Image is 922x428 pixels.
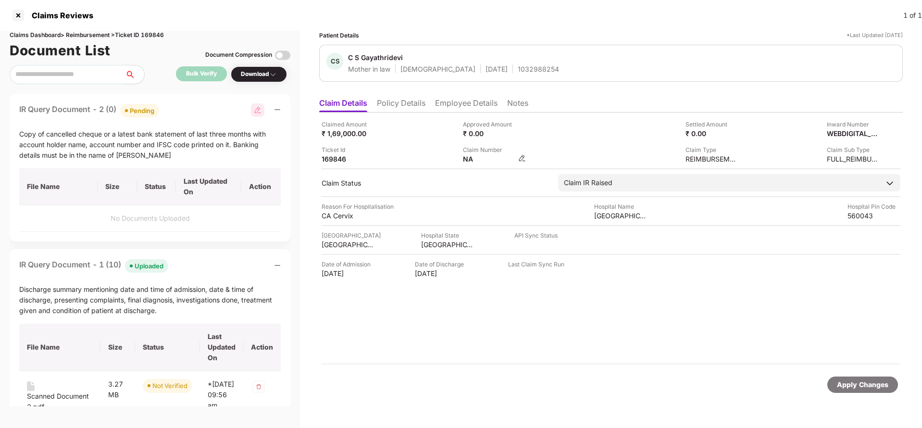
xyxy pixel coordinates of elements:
div: [DATE] [415,269,468,278]
span: minus [274,262,281,269]
div: Inward Number [827,120,880,129]
div: [DATE] [322,269,374,278]
th: Last Updated On [176,168,241,205]
th: File Name [19,324,100,371]
div: IR Query Document - 2 (0) [19,103,159,117]
div: Reason For Hospitalisation [322,202,394,211]
div: [GEOGRAPHIC_DATA] [GEOGRAPHIC_DATA] [594,211,647,220]
td: No Documents Uploaded [19,205,281,232]
h1: Document List [10,40,111,61]
div: Date of Admission [322,260,374,269]
div: CA Cervix [322,211,374,220]
div: REIMBURSEMENT [685,154,738,164]
div: *[DATE] 09:56 am [208,379,236,411]
li: Policy Details [377,98,425,112]
div: *Last Updated [DATE] [847,31,903,40]
div: Approved Amount [463,120,516,129]
th: Size [100,324,135,371]
div: FULL_REIMBURSEMENT [827,154,880,164]
div: 560043 [847,211,900,220]
div: CS [326,53,343,70]
li: Employee Details [435,98,498,112]
div: 169846 [322,154,374,164]
th: Action [243,324,281,371]
div: Document Compression [205,50,272,60]
th: Last Updated On [200,324,243,371]
div: Uploaded [135,261,163,271]
div: Scanned Document 2.pdf [27,391,93,412]
div: Settled Amount [685,120,738,129]
div: Hospital Name [594,202,647,211]
div: ₹ 0.00 [685,129,738,138]
li: Claim Details [319,98,367,112]
div: [DATE] [486,64,508,74]
div: Download [241,70,277,79]
div: Claim IR Raised [564,177,612,188]
img: svg+xml;base64,PHN2ZyB4bWxucz0iaHR0cDovL3d3dy53My5vcmcvMjAwMC9zdmciIHdpZHRoPSIzMiIgaGVpZ2h0PSIzMi... [251,379,266,394]
div: Pending [130,106,154,115]
div: Hospital Pin Code [847,202,900,211]
div: 1032988254 [518,64,559,74]
span: minus [274,106,281,113]
span: search [125,71,144,78]
th: Action [241,168,281,205]
div: Claimed Amount [322,120,374,129]
div: Bulk Verify [186,69,217,78]
div: Patient Details [319,31,359,40]
div: 3.27 MB [108,379,127,400]
div: Claims Dashboard > Reimbursement > Ticket ID 169846 [10,31,290,40]
div: API Sync Status [514,231,558,240]
div: Discharge summary mentioning date and time of admission, date & time of discharge, presenting com... [19,284,281,316]
li: Notes [507,98,528,112]
div: Copy of cancelled cheque or a latest bank statement of last three months with account holder name... [19,129,281,161]
div: Mother in law [348,64,390,74]
div: [DEMOGRAPHIC_DATA] [400,64,475,74]
div: C S Gayathridevi [348,53,403,62]
div: Claim Type [685,145,738,154]
div: Claim Sub Type [827,145,880,154]
img: svg+xml;base64,PHN2ZyB4bWxucz0iaHR0cDovL3d3dy53My5vcmcvMjAwMC9zdmciIHdpZHRoPSIxNiIgaGVpZ2h0PSIyMC... [27,381,35,391]
div: Apply Changes [837,379,888,390]
th: Status [135,324,200,371]
div: Claim Number [463,145,526,154]
div: [GEOGRAPHIC_DATA] [421,240,474,249]
img: svg+xml;base64,PHN2ZyBpZD0iRWRpdC0zMngzMiIgeG1sbnM9Imh0dHA6Ly93d3cudzMub3JnLzIwMDAvc3ZnIiB3aWR0aD... [518,154,526,162]
div: WEBDIGITAL_2336549 [827,129,880,138]
div: Ticket Id [322,145,374,154]
div: Hospital State [421,231,474,240]
div: Claim Status [322,178,548,188]
div: ₹ 1,69,000.00 [322,129,374,138]
img: svg+xml;base64,PHN2ZyB3aWR0aD0iMjgiIGhlaWdodD0iMjgiIHZpZXdCb3g9IjAgMCAyOCAyOCIgZmlsbD0ibm9uZSIgeG... [251,103,264,117]
div: Not Verified [152,381,187,390]
div: [GEOGRAPHIC_DATA] [322,240,374,249]
img: svg+xml;base64,PHN2ZyBpZD0iRHJvcGRvd24tMzJ4MzIiIHhtbG5zPSJodHRwOi8vd3d3LnczLm9yZy8yMDAwL3N2ZyIgd2... [269,71,277,78]
div: Date of Discharge [415,260,468,269]
img: svg+xml;base64,PHN2ZyBpZD0iVG9nZ2xlLTMyeDMyIiB4bWxucz0iaHR0cDovL3d3dy53My5vcmcvMjAwMC9zdmciIHdpZH... [275,48,290,63]
div: NA [463,154,516,164]
div: 1 of 1 [903,10,922,21]
div: Claims Reviews [26,11,93,20]
th: Size [98,168,137,205]
div: ₹ 0.00 [463,129,516,138]
th: File Name [19,168,98,205]
img: downArrowIcon [885,178,895,188]
div: Last Claim Sync Run [508,260,564,269]
div: IR Query Document - 1 (10) [19,259,168,273]
div: [GEOGRAPHIC_DATA] [322,231,381,240]
button: search [125,65,145,84]
th: Status [137,168,176,205]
